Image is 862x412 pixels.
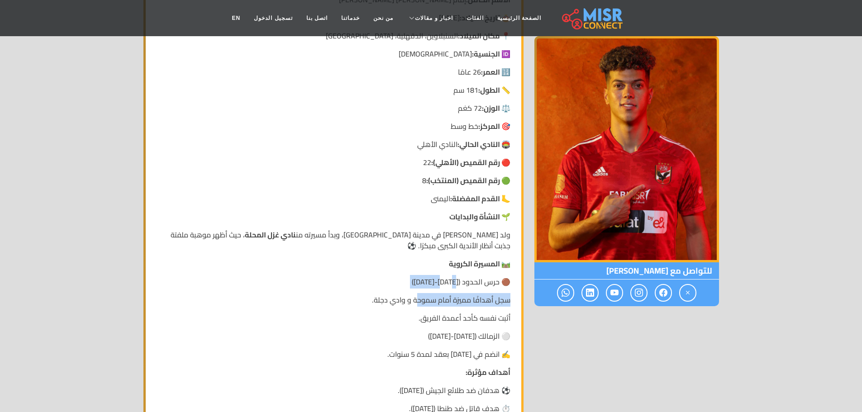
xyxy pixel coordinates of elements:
[157,331,510,341] p: ⚪ الزمالك ([DATE]-[DATE])
[157,103,510,114] p: 72 كغم
[534,36,719,262] img: إمام عاشور
[157,349,510,360] p: ✍️ انضم في [DATE] بعقد لمدة 5 سنوات.
[245,228,296,242] strong: نادي غزل المحلة
[157,139,510,150] p: النادي الأهلي
[478,119,510,133] strong: 🎯 المركز:
[457,137,510,151] strong: 🏟️ النادي الحالي:
[449,210,510,223] strong: 🌱 النشأة والبدايات
[534,262,719,279] span: للتواصل مع [PERSON_NAME]
[431,156,510,169] strong: 🔴 رقم القميص (الأهلي):
[157,48,510,59] p: [DEMOGRAPHIC_DATA]
[400,9,460,27] a: اخبار و مقالات
[157,193,510,204] p: اليمنى
[157,85,510,95] p: 181 سم
[449,257,510,270] strong: 🛤️ المسيرة الكروية
[460,9,491,27] a: الفئات
[157,157,510,168] p: 22
[157,121,510,132] p: خط وسط
[450,192,510,205] strong: 🦶 القدم المفضلة:
[157,30,510,41] p: السنبلاوين، الدقهلية، [GEOGRAPHIC_DATA]
[472,47,510,61] strong: 🆔 الجنسية:
[157,66,510,77] p: 26 عامًا
[157,313,510,323] p: أثبت نفسه كأحد أعمدة الفريق.
[478,83,510,97] strong: 📏 الطول:
[157,276,510,287] p: 🟤 حرس الحدود ([DATE]-[DATE])
[334,9,367,27] a: خدماتنا
[157,175,510,186] p: 8
[491,9,548,27] a: الصفحة الرئيسية
[157,229,510,251] p: ولد [PERSON_NAME] في مدينة [GEOGRAPHIC_DATA]، وبدأ مسيرته من ، حيث أظهر موهبة ملفتة جذبت أنظار ال...
[157,294,510,305] p: سجل أهدافًا مميزة أمام سموحة و وادي دجلة.
[426,174,510,187] strong: 🟢 رقم القميص (المنتخب):
[367,9,400,27] a: من نحن
[481,65,510,79] strong: 🔢 العمر:
[157,385,510,396] p: ⚽ هدفان ضد طلائع الجيش ([DATE]).
[225,9,248,27] a: EN
[482,101,510,115] strong: ⚖️ الوزن:
[247,9,299,27] a: تسجيل الدخول
[562,7,623,29] img: main.misr_connect
[300,9,334,27] a: اتصل بنا
[466,365,510,379] strong: أهداف مؤثرة:
[415,14,453,22] span: اخبار و مقالات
